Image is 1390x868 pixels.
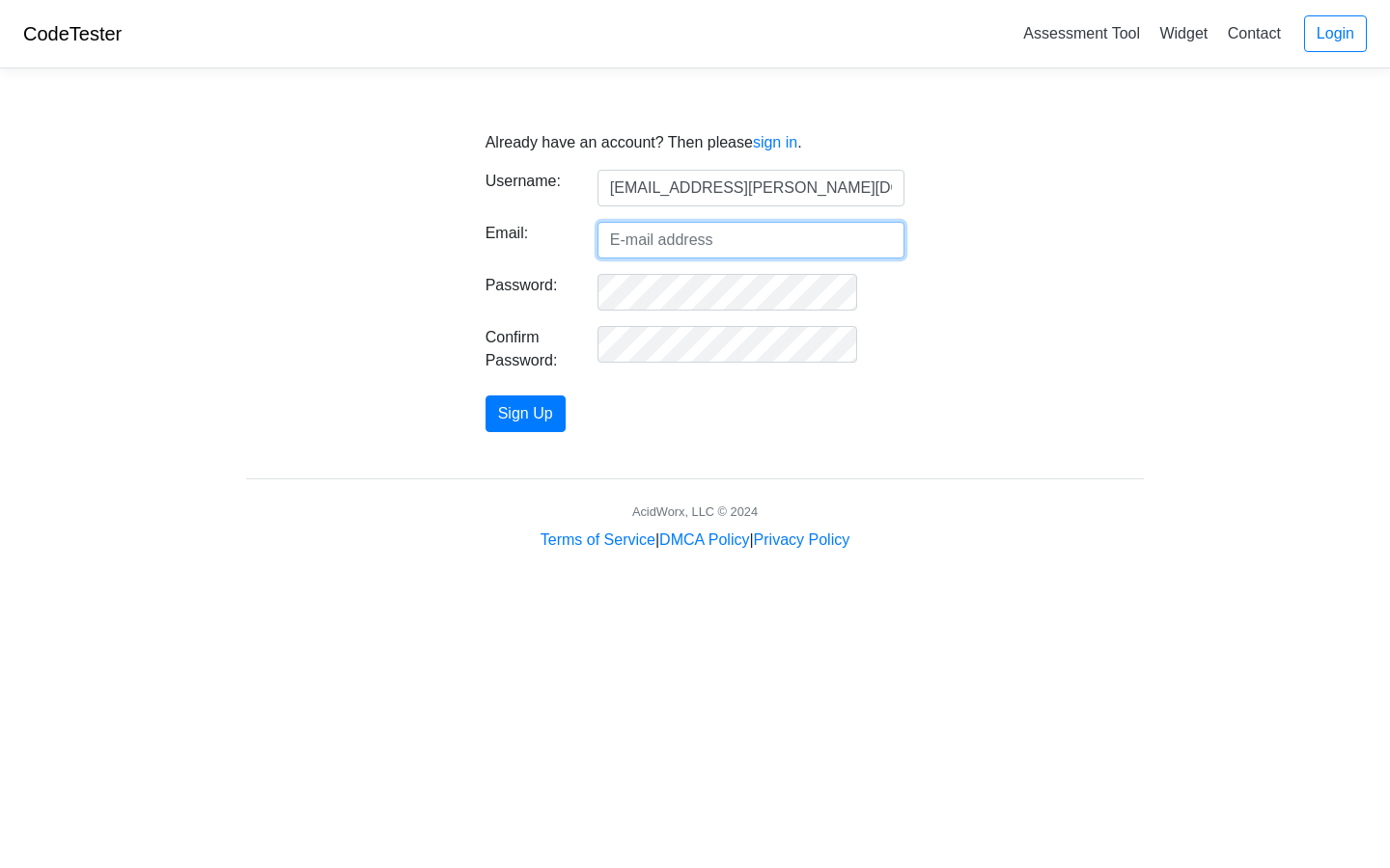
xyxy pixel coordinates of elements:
[753,134,797,150] a: sign in
[754,531,850,548] a: Privacy Policy
[598,222,904,258] input: E-mail address
[1304,15,1367,52] a: Login
[471,326,583,372] label: Confirm Password:
[541,529,849,552] div: | |
[541,531,655,548] a: Terms of Service
[632,502,758,521] div: AcidWorx, LLC © 2024
[471,274,583,303] label: Password:
[486,395,566,432] button: Sign Up
[1220,17,1289,49] a: Contact
[1152,17,1215,49] a: Widget
[659,531,749,548] a: DMCA Policy
[471,222,583,251] label: Email:
[486,131,905,154] p: Already have an account? Then please .
[471,170,583,199] label: Username:
[1015,17,1148,49] a: Assessment Tool
[598,170,904,206] input: Username
[23,23,122,44] a: CodeTester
